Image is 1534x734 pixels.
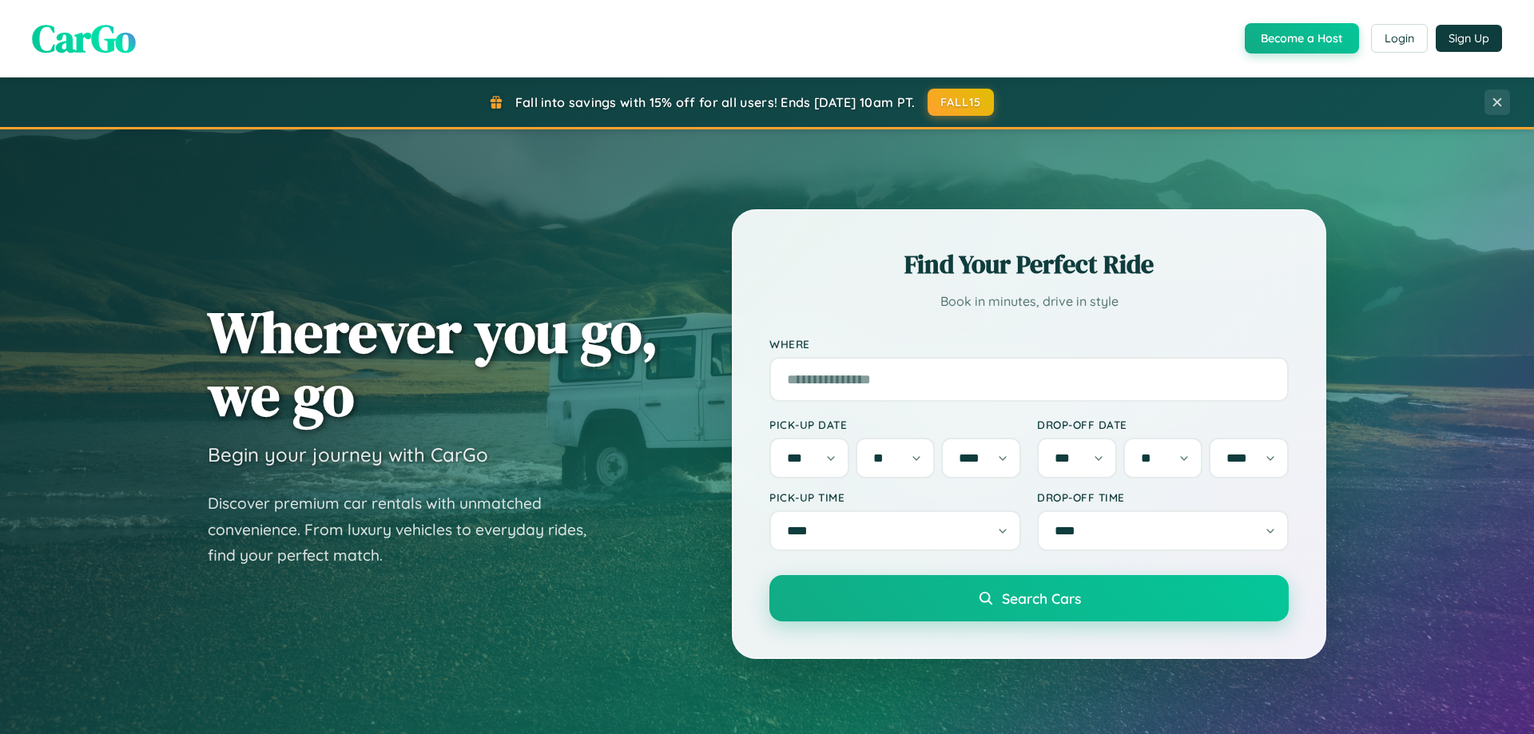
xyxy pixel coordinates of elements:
span: Search Cars [1002,589,1081,607]
button: Become a Host [1245,23,1359,54]
h2: Find Your Perfect Ride [769,247,1289,282]
button: Search Cars [769,575,1289,621]
p: Discover premium car rentals with unmatched convenience. From luxury vehicles to everyday rides, ... [208,490,607,569]
button: Sign Up [1436,25,1502,52]
p: Book in minutes, drive in style [769,290,1289,313]
button: Login [1371,24,1428,53]
h3: Begin your journey with CarGo [208,442,488,466]
label: Where [769,337,1289,351]
label: Pick-up Time [769,490,1021,504]
button: FALL15 [928,89,995,116]
label: Drop-off Date [1037,418,1289,431]
label: Drop-off Time [1037,490,1289,504]
span: CarGo [32,12,136,65]
span: Fall into savings with 15% off for all users! Ends [DATE] 10am PT. [515,94,916,110]
h1: Wherever you go, we go [208,300,658,427]
label: Pick-up Date [769,418,1021,431]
